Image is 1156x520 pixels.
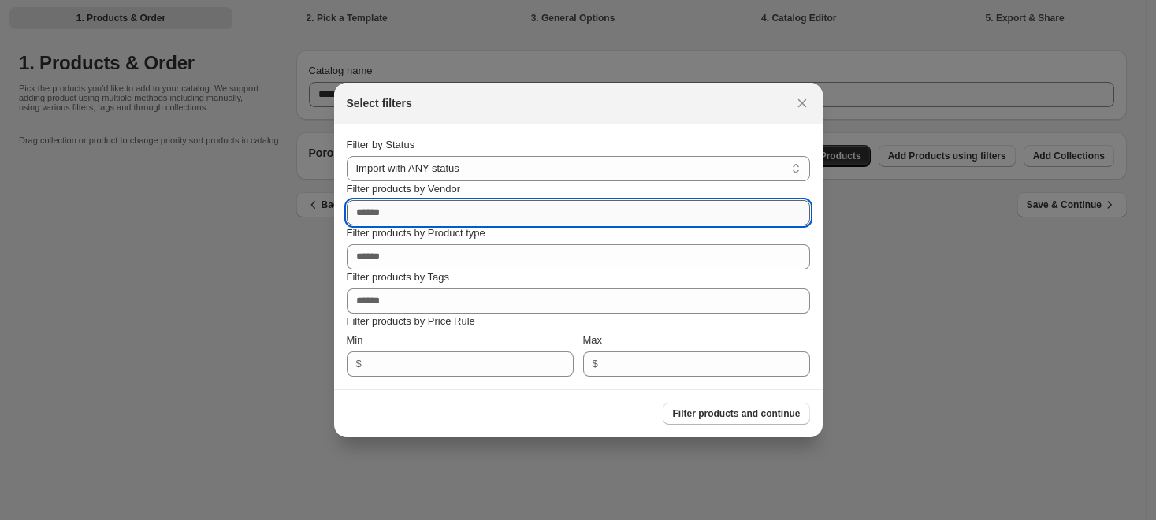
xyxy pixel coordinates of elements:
p: Filter products by Price Rule [347,314,810,329]
span: Max [583,334,603,346]
span: Filter products by Product type [347,227,485,239]
button: Filter products and continue [663,403,809,425]
span: Min [347,334,363,346]
span: $ [593,358,598,370]
span: Filter products by Vendor [347,183,461,195]
span: Filter by Status [347,139,415,150]
span: Filter products and continue [672,407,800,420]
span: $ [356,358,362,370]
h2: Select filters [347,95,412,111]
span: Filter products by Tags [347,271,450,283]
